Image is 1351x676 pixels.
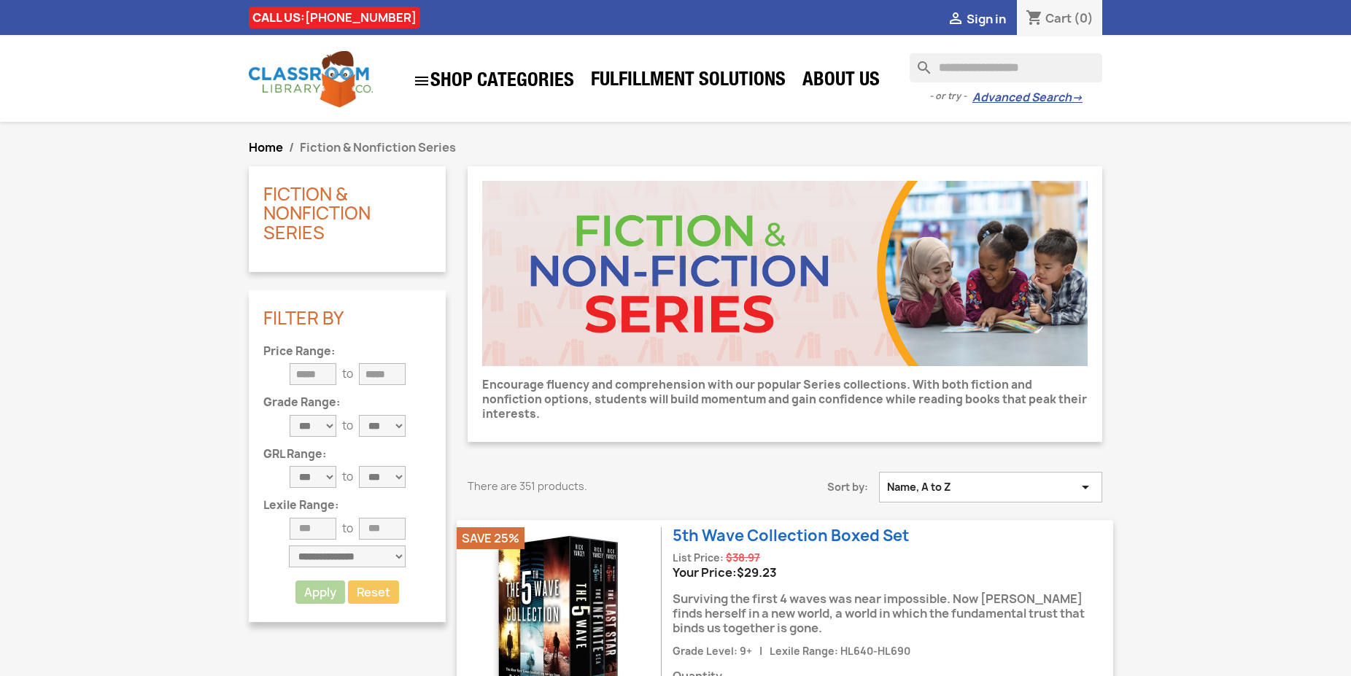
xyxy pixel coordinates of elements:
p: to [342,521,353,536]
img: Classroom Library Company [249,51,373,107]
span: Grade Level: 9+ [673,645,752,658]
span: Price [737,564,777,580]
li: Save 25% [457,527,524,549]
a: Home [249,139,283,155]
p: GRL Range: [263,448,431,461]
button: Sort by selection [879,472,1102,502]
span: Regular price [726,551,760,565]
p: Price Range: [263,346,431,358]
p: Grade Range: [263,397,431,409]
span: Sort by: [741,480,879,494]
button: Apply [295,580,345,604]
p: There are 351 products. [468,479,719,494]
p: Lexile Range: [263,500,431,512]
input: Search [910,53,1102,82]
p: to [342,419,353,433]
span: Fiction & Nonfiction Series [300,139,456,155]
div: Your Price: [673,565,1113,580]
span: List Price: [673,551,724,564]
a: SHOP CATEGORIES [406,65,581,97]
span: Sign in [967,11,1006,27]
span: Lexile Range: HL640-HL690 [770,645,910,658]
span: - or try - [929,89,972,104]
p: to [342,470,353,484]
img: CLC_Fiction_Nonfiction.jpg [482,181,1088,366]
span: (0) [1074,10,1093,26]
i:  [947,11,964,28]
span: Cart [1045,10,1072,26]
a: 5th Wave Collection Boxed Set [673,525,909,546]
i: shopping_cart [1026,10,1043,28]
a: [PHONE_NUMBER] [305,9,417,26]
p: to [342,367,353,381]
a:  Sign in [947,11,1006,27]
a: Fiction & Nonfiction Series [263,182,371,245]
i:  [413,72,430,90]
p: Encourage fluency and comprehension with our popular Series collections. With both fiction and no... [482,378,1088,421]
a: Advanced Search→ [972,90,1083,105]
div: CALL US: [249,7,420,28]
a: Reset [348,580,399,604]
a: Fulfillment Solutions [584,67,793,96]
i:  [1077,480,1094,494]
a: About Us [795,67,887,96]
div: Surviving the first 4 waves was near impossible. Now [PERSON_NAME] finds herself in a new world, ... [673,580,1113,643]
span: | [754,645,767,658]
i: search [910,53,927,71]
span: → [1072,90,1083,105]
p: Filter By [263,308,431,327]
